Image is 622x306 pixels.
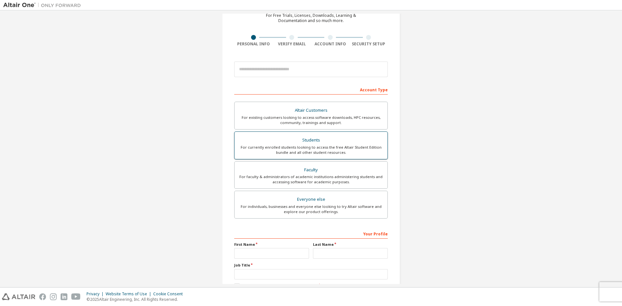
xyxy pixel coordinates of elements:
[234,242,309,247] label: First Name
[234,41,273,47] div: Personal Info
[238,136,384,145] div: Students
[264,283,317,289] a: End-User License Agreement
[266,13,356,23] div: For Free Trials, Licenses, Downloads, Learning & Documentation and so much more.
[2,293,35,300] img: altair_logo.svg
[3,2,84,8] img: Altair One
[238,115,384,125] div: For existing customers looking to access software downloads, HPC resources, community, trainings ...
[273,41,311,47] div: Verify Email
[350,41,388,47] div: Security Setup
[238,145,384,155] div: For currently enrolled students looking to access the free Altair Student Edition bundle and all ...
[50,293,57,300] img: instagram.svg
[238,195,384,204] div: Everyone else
[86,297,187,302] p: © 2025 Altair Engineering, Inc. All Rights Reserved.
[153,291,187,297] div: Cookie Consent
[238,204,384,214] div: For individuals, businesses and everyone else looking to try Altair software and explore our prod...
[238,165,384,175] div: Faculty
[234,228,388,239] div: Your Profile
[234,263,388,268] label: Job Title
[234,84,388,95] div: Account Type
[238,174,384,185] div: For faculty & administrators of academic institutions administering students and accessing softwa...
[313,242,388,247] label: Last Name
[39,293,46,300] img: facebook.svg
[106,291,153,297] div: Website Terms of Use
[61,293,67,300] img: linkedin.svg
[238,106,384,115] div: Altair Customers
[71,293,81,300] img: youtube.svg
[86,291,106,297] div: Privacy
[234,283,317,289] label: I accept the
[311,41,350,47] div: Account Info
